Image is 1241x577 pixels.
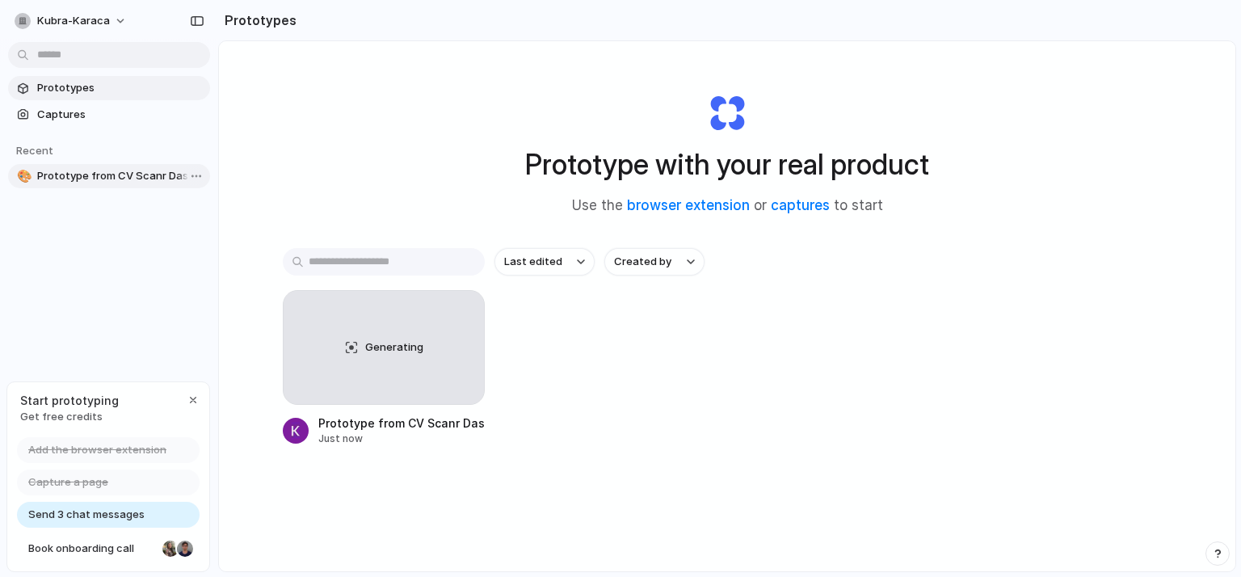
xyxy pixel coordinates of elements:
span: Start prototyping [20,392,119,409]
a: Prototypes [8,76,210,100]
div: Nicole Kubica [161,539,180,558]
span: Book onboarding call [28,541,156,557]
span: Captures [37,107,204,123]
a: browser extension [627,197,750,213]
button: Created by [604,248,705,276]
a: captures [771,197,830,213]
span: Recent [16,144,53,157]
button: 🎨 [15,168,31,184]
span: Prototype from CV Scanr Dashboard [37,168,204,184]
a: Book onboarding call [17,536,200,562]
div: Prototype from CV Scanr Dashboard [318,415,485,432]
button: Last edited [494,248,595,276]
a: GeneratingPrototype from CV Scanr DashboardJust now [283,290,485,446]
div: 🎨 [17,167,28,186]
h2: Prototypes [218,11,297,30]
a: 🎨Prototype from CV Scanr Dashboard [8,164,210,188]
span: Generating [365,339,423,356]
div: Christian Iacullo [175,539,195,558]
span: Get free credits [20,409,119,425]
button: kubra-karaca [8,8,135,34]
span: Send 3 chat messages [28,507,145,523]
span: kubra-karaca [37,13,110,29]
div: Just now [318,432,485,446]
span: Capture a page [28,474,108,491]
h1: Prototype with your real product [525,143,929,186]
span: Use the or to start [572,196,883,217]
span: Add the browser extension [28,442,166,458]
span: Last edited [504,254,562,270]
span: Prototypes [37,80,204,96]
a: Captures [8,103,210,127]
span: Created by [614,254,671,270]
